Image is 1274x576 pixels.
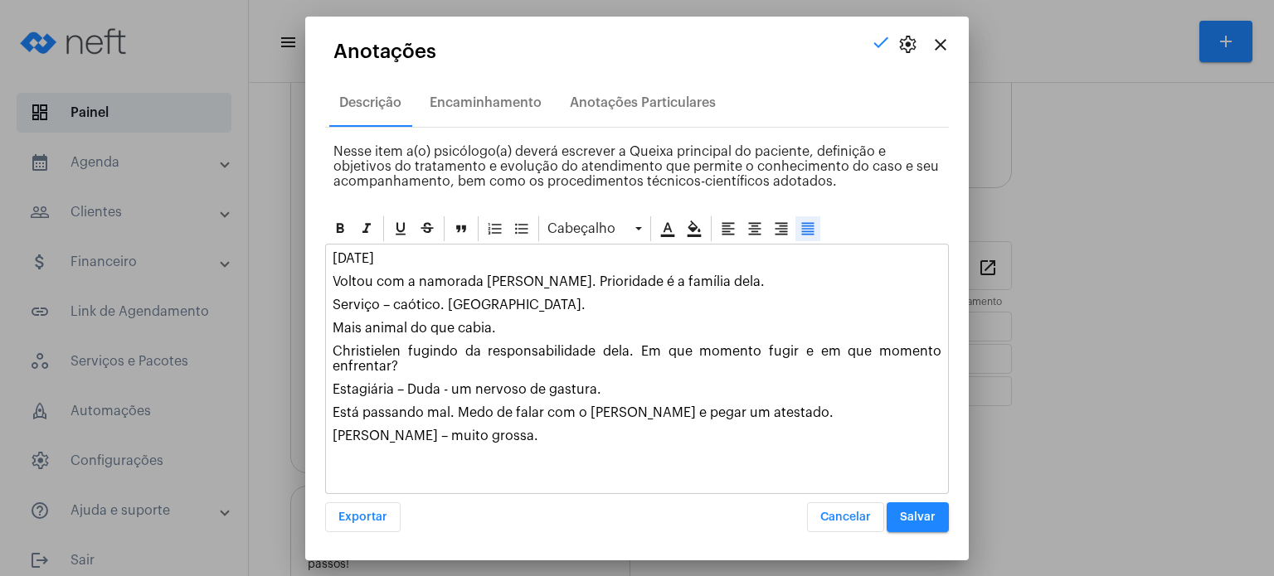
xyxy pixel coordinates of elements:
[887,502,949,532] button: Salvar
[483,216,508,241] div: Ordered List
[449,216,474,241] div: Blockquote
[333,251,941,266] p: [DATE]
[716,216,741,241] div: Alinhar à esquerda
[333,298,941,312] p: Serviço – caótico. [GEOGRAPHIC_DATA].
[325,502,401,532] button: Exportar
[871,32,891,52] mat-icon: check
[570,95,716,110] div: Anotações Particulares
[795,216,820,241] div: Alinhar justificado
[655,216,680,241] div: Cor do texto
[333,274,941,289] p: Voltou com a namorada [PERSON_NAME]. Prioridade é a família dela.
[333,428,941,443] p: [PERSON_NAME] – muito grossa.
[769,216,794,241] div: Alinhar à direita
[742,216,767,241] div: Alinhar ao centro
[682,216,707,241] div: Cor de fundo
[509,216,534,241] div: Bullet List
[333,321,941,336] p: Mais animal do que cabia.
[931,35,951,55] mat-icon: close
[333,41,436,62] span: Anotações
[430,95,542,110] div: Encaminhamento
[891,28,924,61] button: settings
[333,405,941,420] p: Está passando mal. Medo de falar com o [PERSON_NAME] e pegar um atestado.
[897,35,917,55] span: settings
[354,216,379,241] div: Itálico
[543,216,646,241] div: Cabeçalho
[900,511,936,523] span: Salvar
[328,216,353,241] div: Negrito
[415,216,440,241] div: Strike
[339,95,401,110] div: Descrição
[388,216,413,241] div: Sublinhado
[338,511,387,523] span: Exportar
[807,502,884,532] button: Cancelar
[333,344,941,374] p: Christielen fugindo da responsabilidade dela. Em que momento fugir e em que momento enfrentar?
[333,382,941,397] p: Estagiária – Duda - um nervoso de gastura.
[333,145,939,188] span: Nesse item a(o) psicólogo(a) deverá escrever a Queixa principal do paciente, definição e objetivo...
[820,511,871,523] span: Cancelar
